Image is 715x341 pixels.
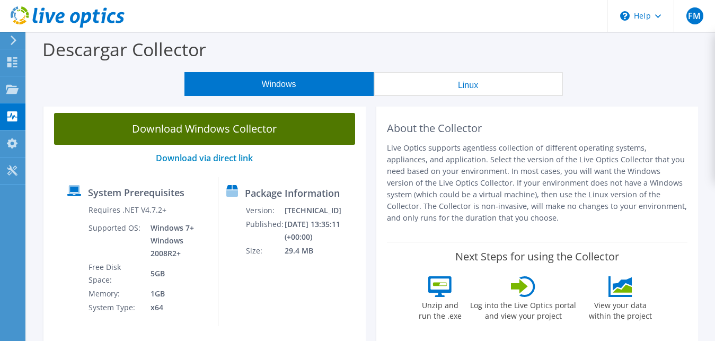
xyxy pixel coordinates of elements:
td: Version: [245,204,284,217]
label: Log into the Live Optics portal and view your project [470,297,577,321]
td: Free Disk Space: [88,260,143,287]
td: [DATE] 13:35:11 (+00:00) [284,217,361,244]
td: Supported OS: [88,221,143,260]
td: Size: [245,244,284,258]
label: Descargar Collector [42,37,206,62]
svg: \n [620,11,630,21]
label: Requires .NET V4.7.2+ [89,205,166,215]
button: Windows [184,72,374,96]
td: x64 [143,301,210,314]
span: FM [686,7,703,24]
label: Unzip and run the .exe [416,297,464,321]
button: Linux [374,72,563,96]
td: Windows 7+ Windows 2008R2+ [143,221,210,260]
td: 5GB [143,260,210,287]
p: Live Optics supports agentless collection of different operating systems, appliances, and applica... [387,142,688,224]
label: View your data within the project [582,297,658,321]
label: Next Steps for using the Collector [455,250,619,263]
label: System Prerequisites [88,187,184,198]
td: Memory: [88,287,143,301]
label: Package Information [245,188,340,198]
a: Download Windows Collector [54,113,355,145]
td: System Type: [88,301,143,314]
td: 1GB [143,287,210,301]
h2: About the Collector [387,122,688,135]
a: Download via direct link [156,152,253,164]
td: Published: [245,217,284,244]
td: [TECHNICAL_ID] [284,204,361,217]
td: 29.4 MB [284,244,361,258]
